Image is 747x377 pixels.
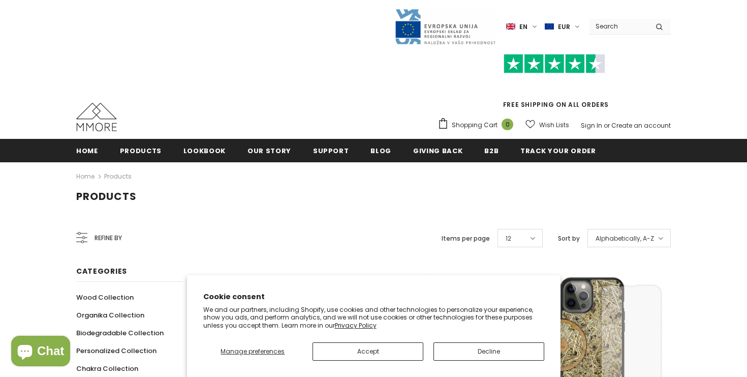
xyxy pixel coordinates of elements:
a: Products [104,172,132,181]
label: Sort by [558,234,580,244]
span: Our Story [247,146,291,156]
img: MMORE Cases [76,103,117,131]
button: Accept [313,342,423,361]
a: Blog [370,139,391,162]
span: Blog [370,146,391,156]
a: Biodegradable Collection [76,324,164,342]
span: Shopping Cart [452,120,497,130]
p: We and our partners, including Shopify, use cookies and other technologies to personalize your ex... [203,306,544,330]
img: i-lang-1.png [506,22,515,31]
span: support [313,146,349,156]
input: Search Site [589,19,648,34]
span: 12 [506,234,511,244]
span: Refine by [95,233,122,244]
span: or [604,121,610,130]
span: Organika Collection [76,310,144,320]
span: EUR [558,22,570,32]
span: Giving back [413,146,462,156]
span: Biodegradable Collection [76,328,164,338]
span: Personalized Collection [76,346,157,356]
inbox-online-store-chat: Shopify online store chat [8,336,73,369]
span: Track your order [520,146,596,156]
span: Alphabetically, A-Z [596,234,654,244]
span: Products [120,146,162,156]
a: support [313,139,349,162]
a: Wood Collection [76,288,134,306]
a: Track your order [520,139,596,162]
a: Home [76,170,95,183]
a: Products [120,139,162,162]
a: Organika Collection [76,306,144,324]
span: Products [76,189,137,204]
span: B2B [484,146,499,156]
span: Wish Lists [539,120,569,130]
iframe: Customer reviews powered by Trustpilot [438,73,671,100]
span: Wood Collection [76,293,134,302]
button: Manage preferences [203,342,303,361]
a: Our Story [247,139,291,162]
a: Javni Razpis [394,22,496,31]
a: B2B [484,139,499,162]
span: FREE SHIPPING ON ALL ORDERS [438,59,671,109]
label: Items per page [442,234,490,244]
span: Lookbook [183,146,226,156]
a: Home [76,139,98,162]
a: Lookbook [183,139,226,162]
span: en [519,22,527,32]
a: Giving back [413,139,462,162]
h2: Cookie consent [203,292,544,302]
a: Wish Lists [525,116,569,134]
span: Chakra Collection [76,364,138,373]
img: Trust Pilot Stars [504,54,605,74]
span: 0 [502,119,513,130]
span: Home [76,146,98,156]
a: Create an account [611,121,671,130]
a: Sign In [581,121,602,130]
a: Personalized Collection [76,342,157,360]
button: Decline [433,342,544,361]
span: Manage preferences [221,347,285,356]
a: Privacy Policy [335,321,377,330]
img: Javni Razpis [394,8,496,45]
span: Categories [76,266,127,276]
a: Shopping Cart 0 [438,118,518,133]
